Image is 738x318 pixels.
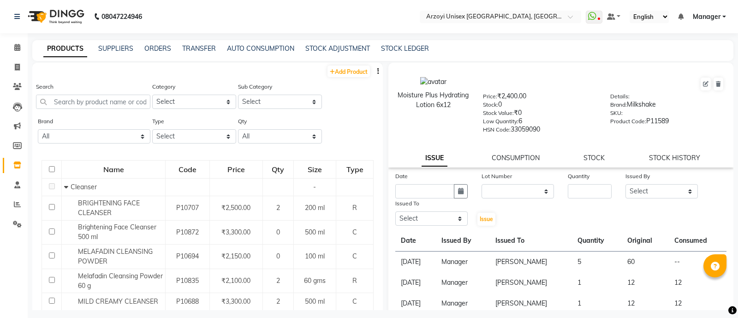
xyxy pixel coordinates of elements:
[483,109,514,117] label: Stock Value:
[221,276,250,285] span: ₹2,100.00
[483,101,498,109] label: Stock:
[64,183,71,191] span: Collapse Row
[436,293,490,314] td: Manager
[483,117,518,126] label: Low Quantity:
[305,297,325,306] span: 500 ml
[263,161,292,178] div: Qty
[36,83,54,91] label: Search
[483,100,597,113] div: 0
[176,252,199,260] span: P10694
[78,223,156,241] span: Brightening Face Cleanser 500 ml
[98,44,133,53] a: SUPPLIERS
[490,293,572,314] td: [PERSON_NAME]
[483,92,497,101] label: Price:
[398,90,469,110] div: Moisture Plus Hydrating Lotion 6x12
[337,161,373,178] div: Type
[622,230,669,252] th: Original
[568,172,589,180] label: Quantity
[78,272,163,290] span: Melafadin Cleansing Powder 60 g
[436,230,490,252] th: Issued By
[221,297,250,306] span: ₹3,300.00
[78,247,153,265] span: MELAFADIN CLEANSING POWDER
[492,154,540,162] a: CONSUMPTION
[276,228,280,236] span: 0
[352,204,357,212] span: R
[669,293,726,314] td: 12
[38,117,53,126] label: Brand
[490,252,572,273] td: [PERSON_NAME]
[176,204,199,212] span: P10707
[572,272,622,293] td: 1
[276,297,280,306] span: 2
[294,161,335,178] div: Size
[24,4,87,30] img: logo
[625,172,650,180] label: Issued By
[221,204,250,212] span: ₹2,500.00
[221,252,250,260] span: ₹2,150.00
[305,252,325,260] span: 100 ml
[436,252,490,273] td: Manager
[572,252,622,273] td: 5
[395,172,408,180] label: Date
[693,12,720,22] span: Manager
[477,213,495,226] button: Issue
[422,150,447,167] a: ISSUE
[490,230,572,252] th: Issued To
[610,101,627,109] label: Brand:
[669,230,726,252] th: Consumed
[480,216,493,222] span: Issue
[78,199,140,217] span: BRIGHTENING FACE CLEANSER
[313,183,316,191] span: -
[62,161,165,178] div: Name
[610,116,724,129] div: P11589
[101,4,142,30] b: 08047224946
[327,66,370,77] a: Add Product
[622,252,669,273] td: 60
[78,297,158,306] span: MILD CREAMY CLEANSER
[144,44,171,53] a: ORDERS
[483,116,597,129] div: 6
[152,117,164,126] label: Type
[210,161,262,178] div: Price
[669,272,726,293] td: 12
[420,77,446,87] img: avatar
[622,272,669,293] td: 12
[622,293,669,314] td: 12
[572,230,622,252] th: Quantity
[610,109,623,117] label: SKU:
[395,293,436,314] td: [DATE]
[669,252,726,273] td: --
[610,100,724,113] div: Milkshake
[395,199,419,208] label: Issued To
[483,126,511,134] label: HSN Code:
[276,204,280,212] span: 2
[238,83,272,91] label: Sub Category
[649,154,700,162] a: STOCK HISTORY
[176,276,199,285] span: P10835
[395,230,436,252] th: Date
[182,44,216,53] a: TRANSFER
[227,44,294,53] a: AUTO CONSUMPTION
[176,297,199,306] span: P10688
[381,44,429,53] a: STOCK LEDGER
[304,276,326,285] span: 60 gms
[583,154,605,162] a: STOCK
[482,172,512,180] label: Lot Number
[572,293,622,314] td: 1
[36,95,150,109] input: Search by product name or code
[305,228,325,236] span: 500 ml
[71,183,97,191] span: Cleanser
[176,228,199,236] span: P10872
[43,41,87,57] a: PRODUCTS
[238,117,247,126] label: Qty
[436,272,490,293] td: Manager
[352,276,357,285] span: R
[305,204,325,212] span: 200 ml
[352,252,357,260] span: C
[490,272,572,293] td: [PERSON_NAME]
[352,228,357,236] span: C
[610,117,646,126] label: Product Code:
[483,91,597,104] div: ₹2,400.00
[352,297,357,306] span: C
[610,92,630,101] label: Details:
